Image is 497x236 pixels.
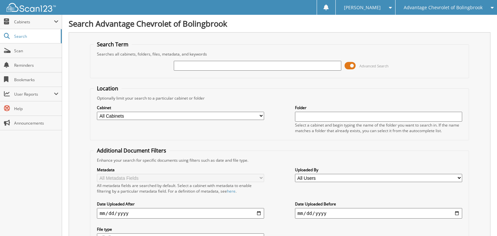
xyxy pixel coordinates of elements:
[227,188,236,194] a: here
[94,147,169,154] legend: Additional Document Filters
[14,48,58,54] span: Scan
[69,18,490,29] h1: Search Advantage Chevrolet of Bolingbrook
[295,208,462,219] input: end
[14,19,54,25] span: Cabinets
[7,3,56,12] img: scan123-logo-white.svg
[14,62,58,68] span: Reminders
[404,6,483,10] span: Advantage Chevrolet of Bolingbrook
[295,122,462,133] div: Select a cabinet and begin typing the name of the folder you want to search in. If the name match...
[14,120,58,126] span: Announcements
[14,34,57,39] span: Search
[295,167,462,173] label: Uploaded By
[97,208,264,219] input: start
[14,91,54,97] span: User Reports
[97,167,264,173] label: Metadata
[97,201,264,207] label: Date Uploaded After
[94,85,122,92] legend: Location
[14,106,58,111] span: Help
[94,41,132,48] legend: Search Term
[344,6,381,10] span: [PERSON_NAME]
[295,105,462,110] label: Folder
[94,157,465,163] div: Enhance your search for specific documents using filters such as date and file type.
[359,63,389,68] span: Advanced Search
[97,226,264,232] label: File type
[97,105,264,110] label: Cabinet
[295,201,462,207] label: Date Uploaded Before
[94,95,465,101] div: Optionally limit your search to a particular cabinet or folder
[97,183,264,194] div: All metadata fields are searched by default. Select a cabinet with metadata to enable filtering b...
[94,51,465,57] div: Searches all cabinets, folders, files, metadata, and keywords
[14,77,58,83] span: Bookmarks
